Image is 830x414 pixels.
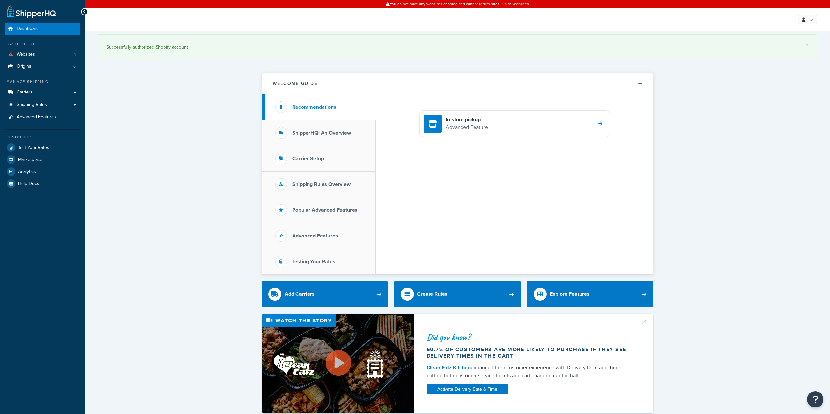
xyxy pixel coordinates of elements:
h3: Shipping Rules Overview [292,181,351,187]
div: Resources [5,135,80,140]
a: × [806,43,808,48]
div: Successfully authorized Shopify account [106,43,808,52]
h3: Testing Your Rates [292,259,335,264]
span: Help Docs [18,181,39,187]
button: Open Resource Center [807,391,823,407]
span: Websites [17,52,35,57]
span: Test Your Rates [18,145,49,150]
a: Help Docs [5,178,80,190]
div: Add Carriers [285,290,315,299]
span: Marketplace [18,157,42,163]
div: 60.7% of customers are more likely to purchase if they see delivery times in the cart [427,346,633,359]
a: Advanced Features3 [5,111,80,123]
div: Explore Features [550,290,590,299]
a: Clean Eatz Kitchen [427,364,471,371]
a: Marketplace [5,154,80,165]
button: Welcome Guide [262,73,653,94]
span: Carriers [17,90,33,95]
a: Activate Delivery Date & Time [427,384,508,394]
a: Analytics [5,166,80,178]
span: Origins [17,64,31,69]
a: Dashboard [5,23,80,35]
h3: Recommendations [292,104,336,110]
span: Advanced Features [17,114,56,120]
span: 1 [74,52,76,57]
a: Carriers [5,86,80,98]
li: Origins [5,61,80,73]
span: Shipping Rules [17,102,47,107]
span: 3 [73,114,76,120]
h3: Advanced Features [292,233,338,239]
a: Shipping Rules [5,99,80,111]
p: Advanced Feature [446,123,488,132]
a: Test Your Rates [5,142,80,153]
span: Dashboard [17,26,39,32]
a: Origins6 [5,61,80,73]
h3: Carrier Setup [292,156,324,162]
a: Add Carriers [262,281,388,307]
div: Did you know? [427,333,633,342]
a: Create Rules [394,281,521,307]
a: Websites1 [5,49,80,61]
div: Basic Setup [5,41,80,47]
div: Manage Shipping [5,79,80,85]
span: Analytics [18,169,36,175]
img: Video thumbnail [262,314,414,414]
h2: Welcome Guide [273,81,318,86]
div: enhanced their customer experience with Delivery Date and Time — cutting both customer service ti... [427,364,633,379]
a: Explore Features [527,281,653,307]
li: Advanced Features [5,111,80,123]
div: Create Rules [417,290,447,299]
a: Go to Websites [502,1,529,7]
span: 6 [73,64,76,69]
h3: ShipperHQ: An Overview [292,130,351,136]
h3: Popular Advanced Features [292,207,357,213]
h4: In-store pickup [446,116,488,123]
